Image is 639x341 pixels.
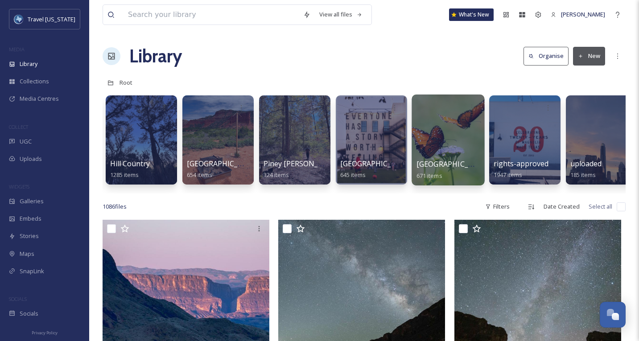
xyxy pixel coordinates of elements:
a: Privacy Policy [32,327,58,337]
span: 324 items [264,171,289,179]
span: UGC [20,137,32,146]
a: View all files [315,6,367,23]
span: Select all [589,202,612,211]
span: MEDIA [9,46,25,53]
a: rights-approved1947 items [494,160,548,179]
span: 645 items [340,171,366,179]
span: 1086 file s [103,202,127,211]
a: What's New [449,8,494,21]
span: Collections [20,77,49,86]
span: [GEOGRAPHIC_DATA] [187,159,259,168]
span: [GEOGRAPHIC_DATA][US_STATE] [416,159,530,169]
span: 671 items [416,171,442,179]
a: [PERSON_NAME] [546,6,610,23]
span: Library [20,60,37,68]
a: Root [120,77,132,88]
a: Library [129,43,182,70]
button: Organise [524,47,569,65]
span: Stories [20,232,39,240]
span: [GEOGRAPHIC_DATA] [340,159,412,168]
span: Hill Country [110,159,150,168]
span: SOCIALS [9,296,27,302]
a: [GEOGRAPHIC_DATA][US_STATE]671 items [416,160,530,180]
a: [GEOGRAPHIC_DATA]654 items [187,160,259,179]
span: Uploads [20,155,42,163]
a: [GEOGRAPHIC_DATA]645 items [340,160,412,179]
img: images%20%281%29.jpeg [14,15,23,24]
span: 1947 items [494,171,522,179]
div: Filters [481,198,514,215]
div: Date Created [539,198,584,215]
span: uploaded [570,159,602,168]
button: New [573,47,605,65]
span: 1285 items [110,171,139,179]
span: Piney [PERSON_NAME] [264,159,341,168]
a: uploaded185 items [570,160,602,179]
span: Media Centres [20,94,59,103]
span: 654 items [187,171,212,179]
span: Galleries [20,197,44,205]
span: 185 items [570,171,596,179]
button: Open Chat [600,302,626,328]
span: COLLECT [9,123,28,130]
span: Maps [20,250,34,258]
a: Organise [524,47,573,65]
input: Search your library [124,5,299,25]
span: rights-approved [494,159,548,168]
a: Hill Country1285 items [110,160,150,179]
span: Embeds [20,214,41,223]
span: Socials [20,309,38,318]
span: Root [120,78,132,86]
span: Privacy Policy [32,330,58,336]
span: [PERSON_NAME] [561,10,605,18]
a: Piney [PERSON_NAME]324 items [264,160,341,179]
span: Travel [US_STATE] [28,15,75,23]
span: WIDGETS [9,183,29,190]
span: SnapLink [20,267,44,275]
